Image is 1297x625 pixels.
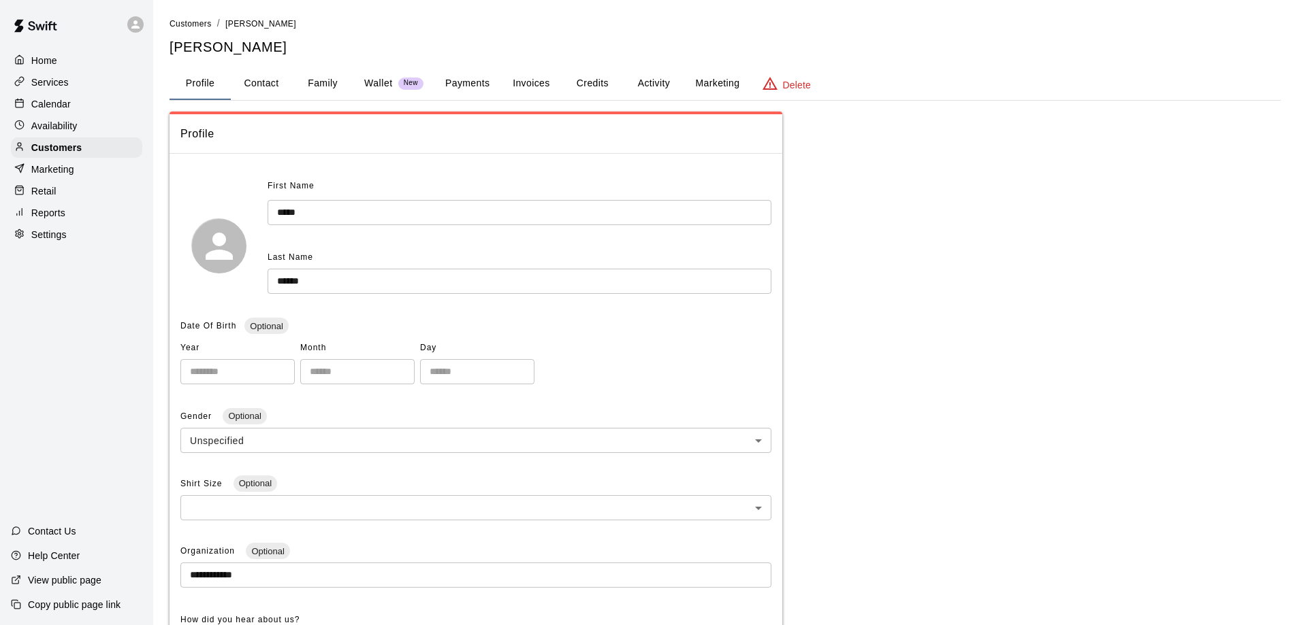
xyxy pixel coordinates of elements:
[31,206,65,220] p: Reports
[170,67,1281,100] div: basic tabs example
[783,78,811,92] p: Delete
[292,67,353,100] button: Family
[170,67,231,100] button: Profile
[11,137,142,158] a: Customers
[31,141,82,154] p: Customers
[31,163,74,176] p: Marketing
[500,67,562,100] button: Invoices
[28,573,101,587] p: View public page
[623,67,684,100] button: Activity
[31,97,71,111] p: Calendar
[28,598,121,611] p: Copy public page link
[11,181,142,201] a: Retail
[180,125,771,143] span: Profile
[268,175,315,197] span: First Name
[398,79,423,88] span: New
[31,75,69,89] p: Services
[28,549,80,562] p: Help Center
[364,76,393,90] p: Wallet
[180,546,238,556] span: Organization
[170,38,1281,56] h5: [PERSON_NAME]
[31,119,78,133] p: Availability
[11,72,142,92] a: Services
[684,67,750,100] button: Marketing
[217,16,220,31] li: /
[231,67,292,100] button: Contact
[31,184,57,198] p: Retail
[300,337,415,359] span: Month
[28,524,76,538] p: Contact Us
[180,321,236,331] span: Date Of Birth
[225,19,296,29] span: [PERSON_NAME]
[180,479,225,488] span: Shirt Size
[170,18,212,29] a: Customers
[11,116,142,136] a: Availability
[420,337,534,359] span: Day
[180,615,300,624] span: How did you hear about us?
[11,94,142,114] a: Calendar
[223,411,266,421] span: Optional
[234,478,277,488] span: Optional
[268,252,313,262] span: Last Name
[180,411,214,421] span: Gender
[180,337,295,359] span: Year
[170,16,1281,31] nav: breadcrumb
[180,428,771,453] div: Unspecified
[11,224,142,245] a: Settings
[246,546,289,556] span: Optional
[170,19,212,29] span: Customers
[562,67,623,100] button: Credits
[11,203,142,223] a: Reports
[31,228,67,241] p: Settings
[31,54,57,67] p: Home
[11,50,142,71] a: Home
[11,159,142,180] a: Marketing
[244,321,288,331] span: Optional
[434,67,500,100] button: Payments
